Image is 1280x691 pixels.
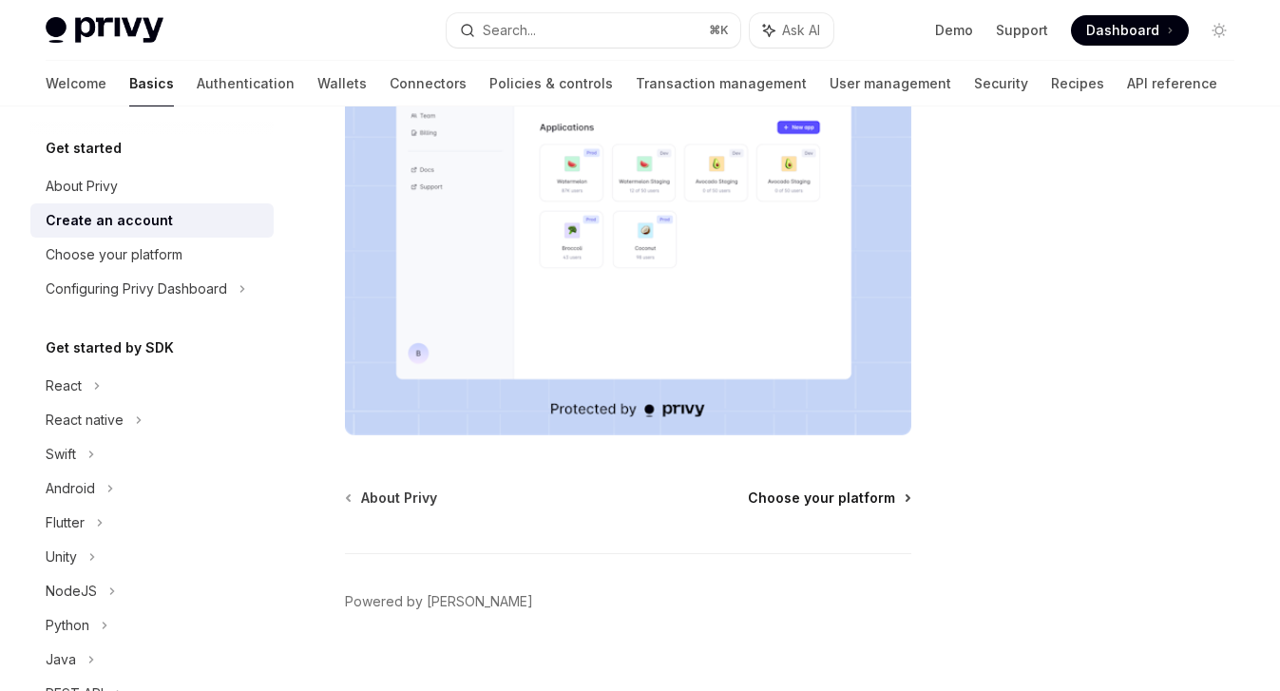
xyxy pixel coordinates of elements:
a: About Privy [30,169,274,203]
div: About Privy [46,175,118,198]
a: API reference [1127,61,1217,106]
a: Demo [935,21,973,40]
a: Support [996,21,1048,40]
span: Ask AI [782,21,820,40]
img: images/Dash.png [345,30,911,435]
div: Choose your platform [46,243,182,266]
div: Search... [483,19,536,42]
a: Connectors [390,61,467,106]
div: React [46,374,82,397]
div: Android [46,477,95,500]
span: ⌘ K [709,23,729,38]
div: React native [46,409,124,432]
div: Java [46,648,76,671]
a: Choose your platform [30,238,274,272]
a: Policies & controls [489,61,613,106]
div: Configuring Privy Dashboard [46,278,227,300]
span: Choose your platform [748,489,895,508]
a: Choose your platform [748,489,909,508]
div: Python [46,614,89,637]
a: Wallets [317,61,367,106]
button: Ask AI [750,13,833,48]
span: Dashboard [1086,21,1159,40]
a: Security [974,61,1028,106]
button: Search...⌘K [447,13,739,48]
div: Flutter [46,511,85,534]
a: Basics [129,61,174,106]
a: Authentication [197,61,295,106]
a: Welcome [46,61,106,106]
div: Swift [46,443,76,466]
a: Create an account [30,203,274,238]
a: Transaction management [636,61,807,106]
button: Toggle dark mode [1204,15,1234,46]
div: Create an account [46,209,173,232]
a: Dashboard [1071,15,1189,46]
span: About Privy [361,489,437,508]
h5: Get started by SDK [46,336,174,359]
div: Unity [46,546,77,568]
h5: Get started [46,137,122,160]
a: Recipes [1051,61,1104,106]
a: User management [830,61,951,106]
a: About Privy [347,489,437,508]
div: NodeJS [46,580,97,603]
img: light logo [46,17,163,44]
a: Powered by [PERSON_NAME] [345,592,533,611]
